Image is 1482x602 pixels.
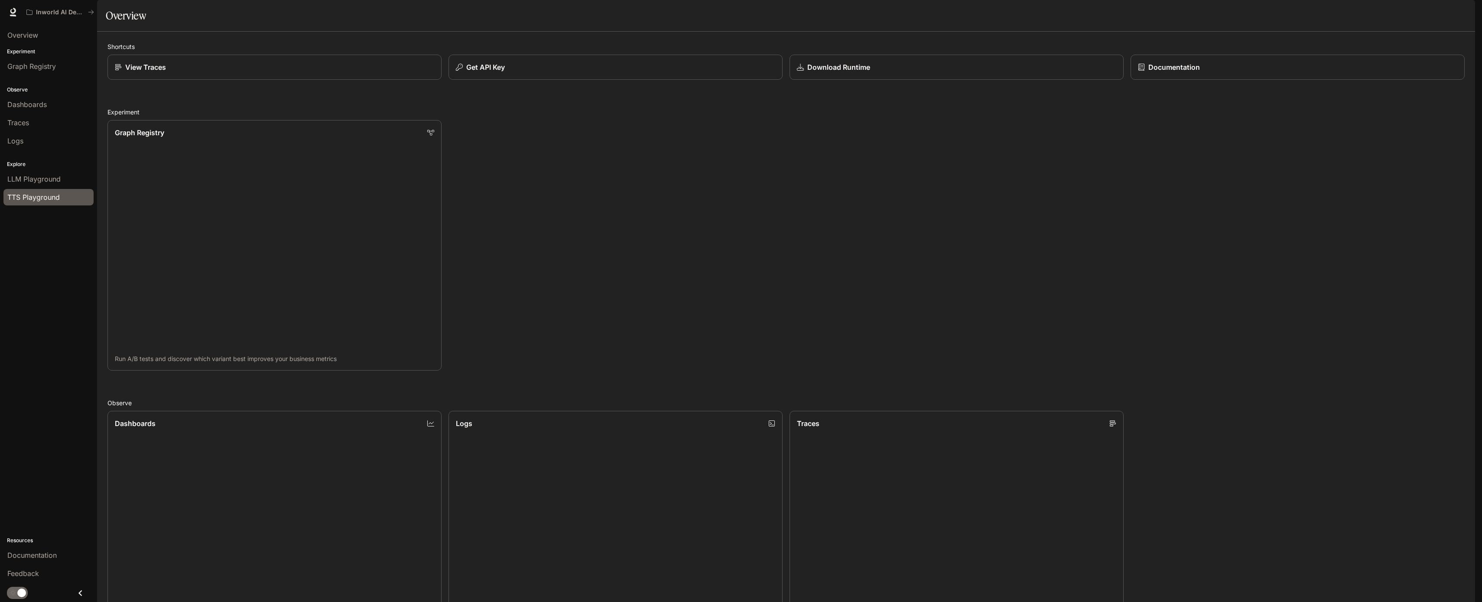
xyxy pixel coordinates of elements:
a: Graph RegistryRun A/B tests and discover which variant best improves your business metrics [107,120,442,371]
p: Inworld AI Demos [36,9,84,16]
p: Logs [456,418,472,429]
h2: Shortcuts [107,42,1465,51]
p: Traces [797,418,819,429]
p: Download Runtime [807,62,870,72]
a: Documentation [1131,55,1465,80]
p: Graph Registry [115,127,164,138]
h2: Experiment [107,107,1465,117]
p: Run A/B tests and discover which variant best improves your business metrics [115,355,434,363]
p: Get API Key [466,62,505,72]
a: View Traces [107,55,442,80]
p: Documentation [1148,62,1200,72]
p: Dashboards [115,418,156,429]
button: Get API Key [448,55,783,80]
button: All workspaces [23,3,98,21]
h2: Observe [107,398,1465,407]
h1: Overview [106,7,146,24]
p: View Traces [125,62,166,72]
a: Download Runtime [790,55,1124,80]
